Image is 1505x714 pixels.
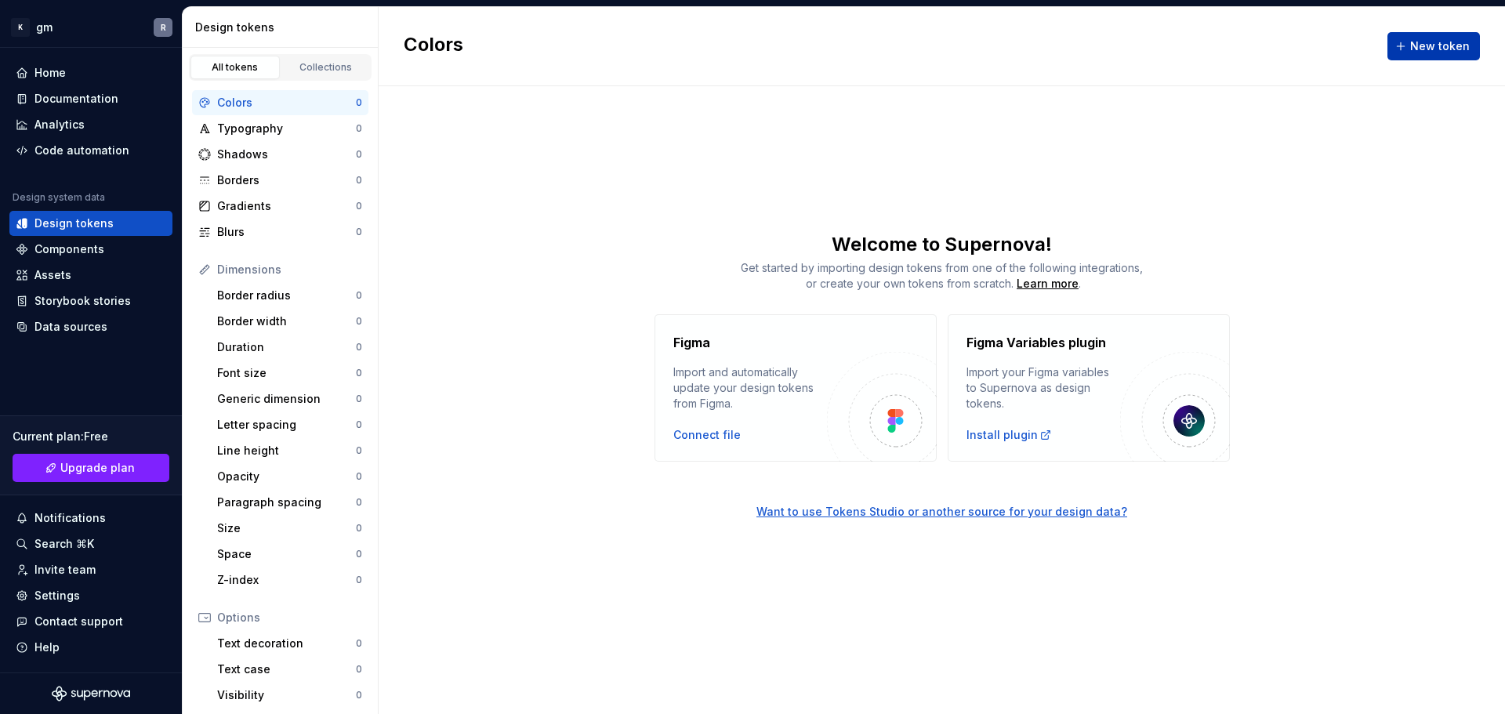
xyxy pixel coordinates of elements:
div: Collections [287,61,365,74]
div: gm [36,20,53,35]
a: Storybook stories [9,288,172,314]
div: Design tokens [195,20,372,35]
a: Letter spacing0 [211,412,368,437]
div: 0 [356,663,362,676]
a: Visibility0 [211,683,368,708]
div: Border radius [217,288,356,303]
div: Documentation [34,91,118,107]
div: 0 [356,226,362,238]
button: Help [9,635,172,660]
h2: Colors [404,32,463,60]
div: 0 [356,289,362,302]
a: Design tokens [9,211,172,236]
div: 0 [356,393,362,405]
span: New token [1410,38,1470,54]
a: Generic dimension0 [211,386,368,411]
div: Shadows [217,147,356,162]
div: Design tokens [34,216,114,231]
div: Assets [34,267,71,283]
div: Code automation [34,143,129,158]
div: 0 [356,96,362,109]
button: KgmR [3,10,179,44]
a: Colors0 [192,90,368,115]
div: Learn more [1017,276,1079,292]
a: Paragraph spacing0 [211,490,368,515]
a: Z-index0 [211,567,368,593]
div: 0 [356,637,362,650]
div: Storybook stories [34,293,131,309]
a: Upgrade plan [13,454,169,482]
div: Border width [217,314,356,329]
div: 0 [356,470,362,483]
div: Design system data [13,191,105,204]
a: Size0 [211,516,368,541]
button: Notifications [9,506,172,531]
div: Line height [217,443,356,458]
div: Space [217,546,356,562]
div: Welcome to Supernova! [379,232,1505,257]
div: Analytics [34,117,85,132]
div: 0 [356,341,362,353]
div: K [11,18,30,37]
a: Opacity0 [211,464,368,489]
div: 0 [356,574,362,586]
a: Duration0 [211,335,368,360]
div: Contact support [34,614,123,629]
div: R [161,21,166,34]
span: Get started by importing design tokens from one of the following integrations, or create your own... [741,261,1143,290]
div: Notifications [34,510,106,526]
a: Typography0 [192,116,368,141]
button: Search ⌘K [9,531,172,556]
div: Paragraph spacing [217,495,356,510]
div: Components [34,241,104,257]
div: 0 [356,522,362,535]
div: Font size [217,365,356,381]
button: Want to use Tokens Studio or another source for your design data? [756,504,1127,520]
button: New token [1387,32,1480,60]
div: 0 [356,315,362,328]
div: All tokens [196,61,274,74]
a: Shadows0 [192,142,368,167]
div: Help [34,640,60,655]
div: Settings [34,588,80,603]
div: Opacity [217,469,356,484]
div: Dimensions [217,262,362,277]
div: Options [217,610,362,625]
a: Documentation [9,86,172,111]
div: Colors [217,95,356,111]
a: Borders0 [192,168,368,193]
a: Settings [9,583,172,608]
svg: Supernova Logo [52,686,130,701]
div: Import your Figma variables to Supernova as design tokens. [966,364,1120,411]
div: Borders [217,172,356,188]
div: Z-index [217,572,356,588]
a: Install plugin [966,427,1052,443]
div: 0 [356,496,362,509]
button: Contact support [9,609,172,634]
div: Data sources [34,319,107,335]
div: 0 [356,148,362,161]
div: Typography [217,121,356,136]
div: 0 [356,419,362,431]
a: Invite team [9,557,172,582]
a: Analytics [9,112,172,137]
a: Border radius0 [211,283,368,308]
div: Text case [217,661,356,677]
div: 0 [356,689,362,701]
a: Font size0 [211,361,368,386]
div: Duration [217,339,356,355]
div: 0 [356,444,362,457]
div: Size [217,520,356,536]
div: Import and automatically update your design tokens from Figma. [673,364,827,411]
div: Visibility [217,687,356,703]
div: Text decoration [217,636,356,651]
button: Connect file [673,427,741,443]
a: Space0 [211,542,368,567]
a: Data sources [9,314,172,339]
div: 0 [356,122,362,135]
h4: Figma [673,333,710,352]
a: Gradients0 [192,194,368,219]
